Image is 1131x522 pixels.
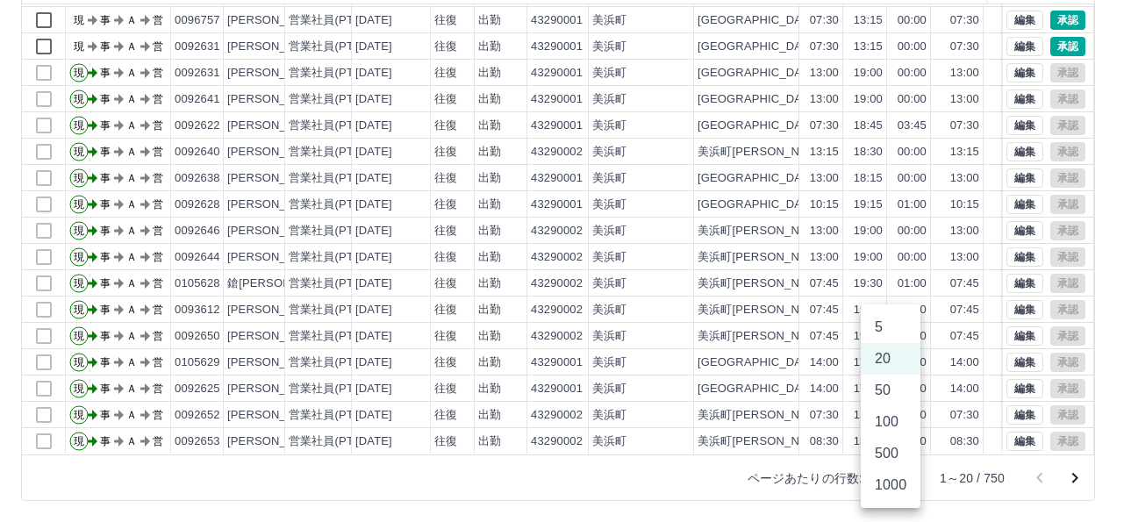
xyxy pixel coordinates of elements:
[861,343,920,375] li: 20
[861,311,920,343] li: 5
[861,375,920,406] li: 50
[861,438,920,469] li: 500
[861,406,920,438] li: 100
[861,469,920,501] li: 1000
